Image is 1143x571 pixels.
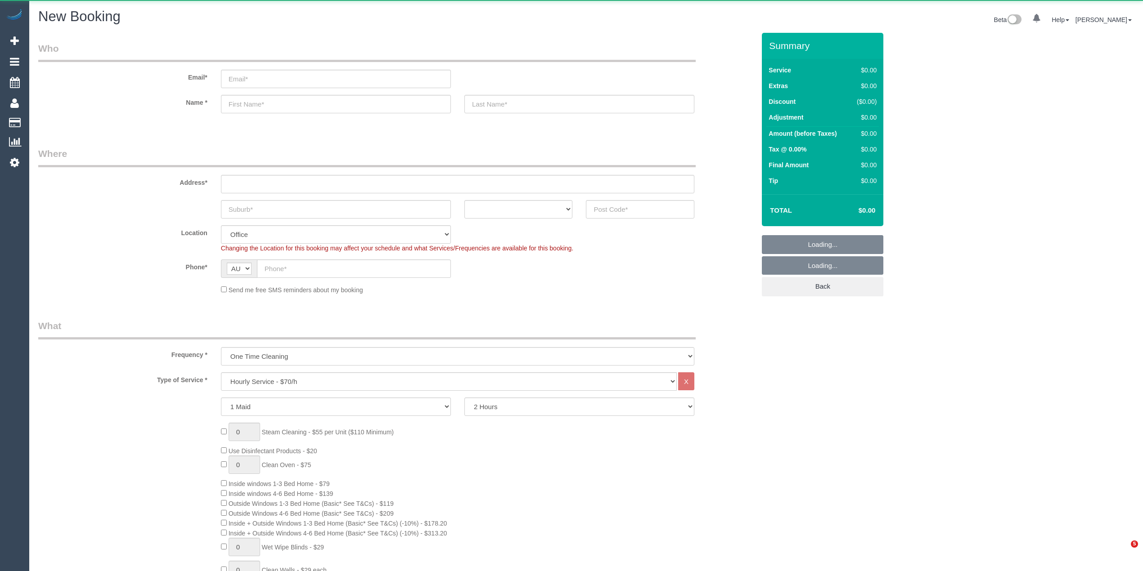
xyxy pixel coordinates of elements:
input: Phone* [257,259,451,278]
div: $0.00 [853,81,877,90]
span: Inside + Outside Windows 4-6 Bed Home (Basic* See T&Cs) (-10%) - $313.20 [229,530,447,537]
div: $0.00 [853,129,877,138]
label: Final Amount [769,161,809,170]
label: Discount [769,97,796,106]
div: $0.00 [853,145,877,154]
label: Name * [31,95,214,107]
strong: Total [770,206,792,214]
img: Automaid Logo [5,9,23,22]
img: New interface [1007,14,1021,26]
a: Beta [994,16,1022,23]
span: 5 [1131,540,1138,548]
span: Steam Cleaning - $55 per Unit ($110 Minimum) [262,428,394,436]
label: Extras [769,81,788,90]
span: Inside windows 4-6 Bed Home - $139 [229,490,333,497]
label: Frequency * [31,347,214,359]
span: Outside Windows 4-6 Bed Home (Basic* See T&Cs) - $209 [229,510,394,517]
label: Phone* [31,259,214,272]
span: Inside + Outside Windows 1-3 Bed Home (Basic* See T&Cs) (-10%) - $178.20 [229,520,447,527]
div: $0.00 [853,66,877,75]
input: Suburb* [221,200,451,219]
span: Use Disinfectant Products - $20 [229,447,317,455]
label: Email* [31,70,214,82]
input: Post Code* [586,200,694,219]
span: Outside Windows 1-3 Bed Home (Basic* See T&Cs) - $119 [229,500,394,507]
div: $0.00 [853,113,877,122]
h4: $0.00 [832,207,875,214]
input: Last Name* [464,95,694,113]
a: Back [762,277,883,296]
span: New Booking [38,9,121,24]
span: Inside windows 1-3 Bed Home - $79 [229,480,330,487]
label: Service [769,66,791,75]
a: [PERSON_NAME] [1075,16,1132,23]
label: Amount (before Taxes) [769,129,837,138]
label: Type of Service * [31,372,214,384]
label: Tax @ 0.00% [769,145,806,154]
label: Adjustment [769,113,803,122]
span: Clean Oven - $75 [262,461,311,468]
a: Help [1052,16,1069,23]
label: Tip [769,176,778,185]
label: Address* [31,175,214,187]
input: Email* [221,70,451,88]
span: Wet Wipe Blinds - $29 [262,544,324,551]
h3: Summary [769,40,879,51]
legend: What [38,319,696,339]
legend: Where [38,147,696,167]
legend: Who [38,42,696,62]
span: Changing the Location for this booking may affect your schedule and what Services/Frequencies are... [221,245,573,252]
label: Location [31,225,214,237]
div: ($0.00) [853,97,877,106]
div: $0.00 [853,176,877,185]
div: $0.00 [853,161,877,170]
iframe: Intercom live chat [1112,540,1134,562]
span: Send me free SMS reminders about my booking [229,286,363,294]
input: First Name* [221,95,451,113]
